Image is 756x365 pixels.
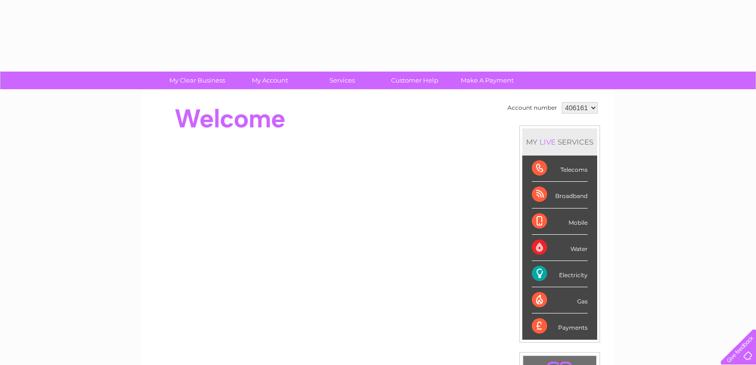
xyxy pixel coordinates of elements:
[532,209,588,235] div: Mobile
[532,313,588,339] div: Payments
[532,156,588,182] div: Telecoms
[532,235,588,261] div: Water
[375,72,454,89] a: Customer Help
[303,72,382,89] a: Services
[230,72,309,89] a: My Account
[448,72,527,89] a: Make A Payment
[158,72,237,89] a: My Clear Business
[532,261,588,287] div: Electricity
[505,100,559,116] td: Account number
[532,182,588,208] div: Broadband
[538,137,558,146] div: LIVE
[522,128,597,156] div: MY SERVICES
[532,287,588,313] div: Gas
